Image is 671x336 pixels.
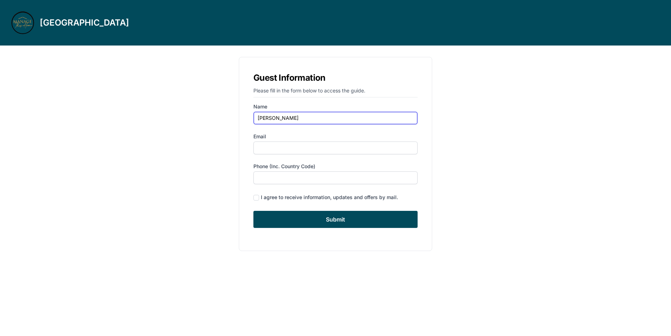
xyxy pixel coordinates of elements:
[253,71,418,84] h1: Guest Information
[253,211,418,228] input: Submit
[11,11,34,34] img: zjh5nu9sm1tevv0kw34xn9l1fl0l
[11,11,129,34] a: [GEOGRAPHIC_DATA]
[253,103,418,110] label: Name
[253,163,418,170] label: Phone (inc. country code)
[253,87,418,97] p: Please fill in the form below to access the guide.
[253,133,418,140] label: Email
[261,194,398,201] div: I agree to receive information, updates and offers by mail.
[40,17,129,28] h3: [GEOGRAPHIC_DATA]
